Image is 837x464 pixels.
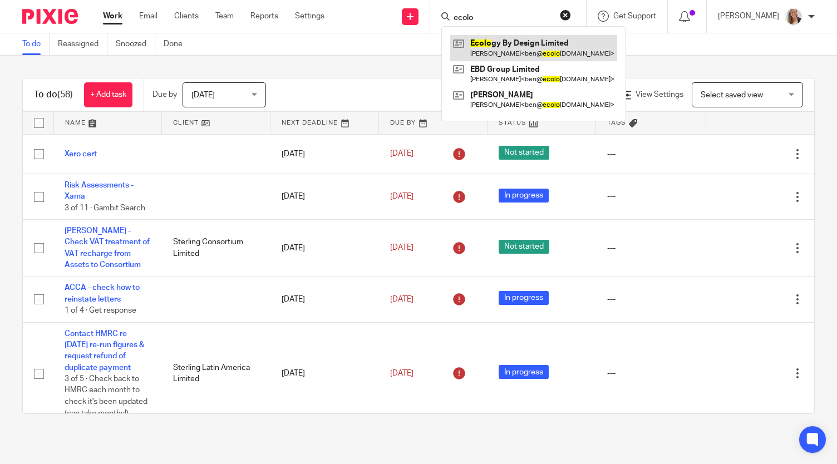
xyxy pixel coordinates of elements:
div: --- [607,149,695,160]
td: [DATE] [270,220,379,277]
input: Search [452,13,553,23]
span: In progress [499,291,549,305]
span: 3 of 11 · Gambit Search [65,204,145,212]
span: 3 of 5 · Check back to HMRC each month to check it's been updated (can take months!) [65,375,147,417]
p: [PERSON_NAME] [718,11,779,22]
p: Due by [152,89,177,100]
span: [DATE] [390,192,413,200]
img: Pixie [22,9,78,24]
span: 1 of 4 · Get response [65,307,136,314]
h1: To do [34,89,73,101]
div: --- [607,191,695,202]
div: --- [607,294,695,305]
button: Clear [560,9,571,21]
a: Xero cert [65,150,97,158]
td: [DATE] [270,134,379,174]
span: Not started [499,240,549,254]
a: Settings [295,11,324,22]
a: Work [103,11,122,22]
a: Reports [250,11,278,22]
span: Get Support [613,12,656,20]
span: [DATE] [390,244,413,252]
a: Reassigned [58,33,107,55]
div: --- [607,368,695,379]
a: Team [215,11,234,22]
span: [DATE] [191,91,215,99]
a: + Add task [84,82,132,107]
a: Done [164,33,191,55]
span: Tags [607,120,626,126]
a: Clients [174,11,199,22]
span: [DATE] [390,295,413,303]
span: View Settings [636,91,683,98]
td: [DATE] [270,322,379,425]
a: Risk Assessments - Xama [65,181,134,200]
a: Contact HMRC re [DATE] re-run figures & request refund of duplicate payment [65,330,144,372]
td: Sterling Consortium Limited [162,220,270,277]
span: [DATE] [390,369,413,377]
span: Select saved view [701,91,763,99]
a: Email [139,11,157,22]
div: --- [607,243,695,254]
a: ACCA - check how to reinstate letters [65,284,140,303]
td: [DATE] [270,277,379,322]
span: [DATE] [390,150,413,158]
a: To do [22,33,50,55]
span: Not started [499,146,549,160]
a: Snoozed [116,33,155,55]
span: In progress [499,189,549,203]
span: (58) [57,90,73,99]
span: In progress [499,365,549,379]
a: [PERSON_NAME] - Check VAT treatment of VAT recharge from Assets to Consortium [65,227,150,269]
td: Sterling Latin America Limited [162,322,270,425]
td: [DATE] [270,174,379,219]
img: IMG_9257.jpg [785,8,802,26]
